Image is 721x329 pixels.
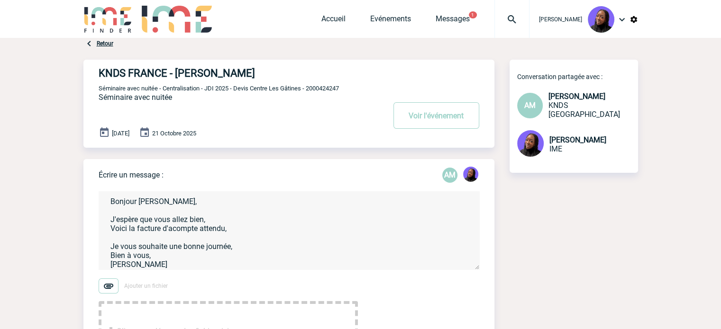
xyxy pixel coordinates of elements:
[99,85,339,92] span: Séminaire avec nuitée - Centralisation - JDI 2025 - Devis Centre Les Gâtines - 2000424247
[548,101,620,119] span: KNDS [GEOGRAPHIC_DATA]
[588,6,614,33] img: 131349-0.png
[99,93,172,102] span: Séminaire avec nuitée
[83,6,133,33] img: IME-Finder
[442,168,457,183] div: Aurélie MORO
[539,16,582,23] span: [PERSON_NAME]
[463,167,478,184] div: Tabaski THIAM
[152,130,196,137] span: 21 Octobre 2025
[393,102,479,129] button: Voir l'événement
[517,130,544,157] img: 131349-0.png
[436,14,470,27] a: Messages
[99,67,357,79] h4: KNDS FRANCE - [PERSON_NAME]
[321,14,346,27] a: Accueil
[548,92,605,101] span: [PERSON_NAME]
[549,135,606,144] span: [PERSON_NAME]
[549,144,562,153] span: IME
[469,11,477,18] button: 1
[442,168,457,183] p: AM
[517,73,638,80] p: Conversation partagée avec :
[112,130,129,137] span: [DATE]
[370,14,411,27] a: Evénements
[97,40,113,47] a: Retour
[99,170,164,179] p: Écrire un message :
[124,283,168,289] span: Ajouter un fichier
[524,101,536,110] span: AM
[463,167,478,182] img: 131349-0.png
